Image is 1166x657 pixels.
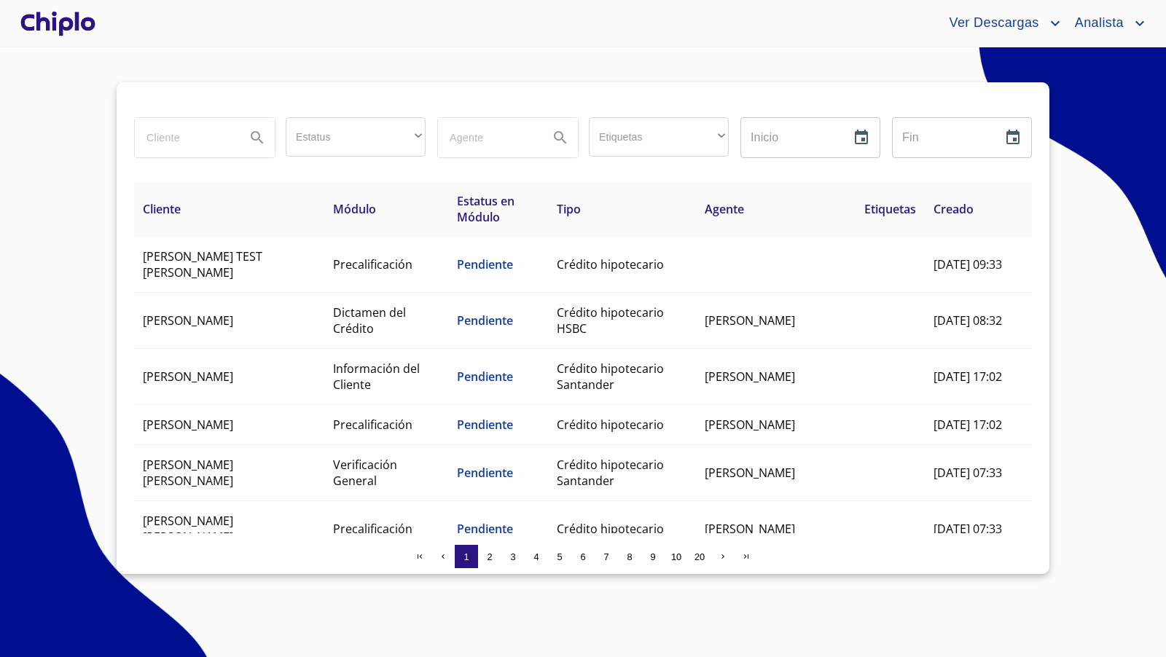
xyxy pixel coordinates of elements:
span: Creado [934,201,974,217]
span: 7 [603,551,609,562]
span: Dictamen del Crédito [333,304,406,337]
span: Crédito hipotecario [557,256,664,272]
span: 5 [557,551,562,562]
span: [PERSON_NAME] [705,417,795,433]
span: [PERSON_NAME] [143,369,233,385]
span: Precalificación [333,417,412,433]
span: 6 [580,551,585,562]
span: [DATE] 07:33 [934,465,1002,481]
span: Verificación General [333,457,397,489]
span: Precalificación [333,521,412,537]
button: 6 [571,545,595,568]
span: [PERSON_NAME] [705,521,795,537]
span: 9 [650,551,655,562]
span: [DATE] 17:02 [934,369,1002,385]
span: 20 [694,551,705,562]
span: [PERSON_NAME] [705,369,795,385]
span: Pendiente [457,417,513,433]
span: 10 [671,551,681,562]
input: search [438,118,537,157]
span: Módulo [333,201,376,217]
span: Crédito hipotecario Santander [557,361,664,393]
span: [PERSON_NAME] [PERSON_NAME] [143,457,233,489]
span: Crédito hipotecario Santander [557,457,664,489]
span: Pendiente [457,256,513,272]
span: 1 [463,551,469,562]
span: [DATE] 07:33 [934,521,1002,537]
span: Analista [1064,12,1131,35]
span: [PERSON_NAME] [705,465,795,481]
button: 2 [478,545,501,568]
span: [PERSON_NAME] [705,312,795,328]
button: Search [543,120,578,155]
div: ​ [589,117,729,157]
span: Estatus en Módulo [457,193,514,225]
span: Información del Cliente [333,361,420,393]
button: Search [240,120,275,155]
span: 2 [487,551,492,562]
div: ​ [286,117,426,157]
span: Ver Descargas [938,12,1046,35]
span: [PERSON_NAME] [PERSON_NAME] [143,513,233,545]
button: 10 [665,545,688,568]
button: 1 [455,545,478,568]
button: 5 [548,545,571,568]
span: Agente [705,201,744,217]
span: Pendiente [457,369,513,385]
button: account of current user [938,12,1063,35]
input: search [135,118,234,157]
button: 8 [618,545,641,568]
span: Crédito hipotecario [557,417,664,433]
span: Tipo [557,201,581,217]
span: 8 [627,551,632,562]
span: Crédito hipotecario [557,521,664,537]
span: Etiquetas [864,201,916,217]
span: [DATE] 17:02 [934,417,1002,433]
span: [PERSON_NAME] [143,417,233,433]
button: 4 [525,545,548,568]
span: Pendiente [457,312,513,328]
span: Pendiente [457,521,513,537]
span: Cliente [143,201,181,217]
button: account of current user [1064,12,1149,35]
button: 7 [595,545,618,568]
span: 3 [510,551,515,562]
span: [PERSON_NAME] [143,312,233,328]
span: 4 [533,551,539,562]
span: [DATE] 08:32 [934,312,1002,328]
span: [DATE] 09:33 [934,256,1002,272]
span: Precalificación [333,256,412,272]
span: Crédito hipotecario HSBC [557,304,664,337]
button: 3 [501,545,525,568]
button: 20 [688,545,711,568]
span: [PERSON_NAME] TEST [PERSON_NAME] [143,248,262,280]
button: 9 [641,545,665,568]
span: Pendiente [457,465,513,481]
